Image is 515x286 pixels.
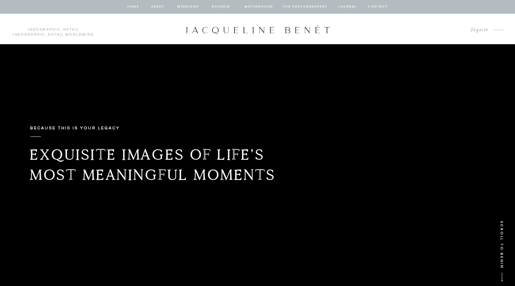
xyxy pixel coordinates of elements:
a: home [127,4,140,10]
b: Because this is your legacy [30,126,120,130]
a: [GEOGRAPHIC_DATA] [13,33,62,36]
p: SCROLL TO BEGIN [497,221,505,279]
a: for photographers [283,4,328,10]
a: about [151,4,165,10]
a: journal [337,4,358,10]
a: contact [367,4,389,10]
a: Inquire [465,25,488,35]
a: Weddings [176,4,200,10]
b: Exquisite images of life’s most meaningful moments [30,145,276,184]
p: | | Worldwide [10,27,97,31]
a: Motherhood [244,4,273,10]
a: [GEOGRAPHIC_DATA] [28,28,77,31]
a: BOUDOIR [211,4,231,10]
